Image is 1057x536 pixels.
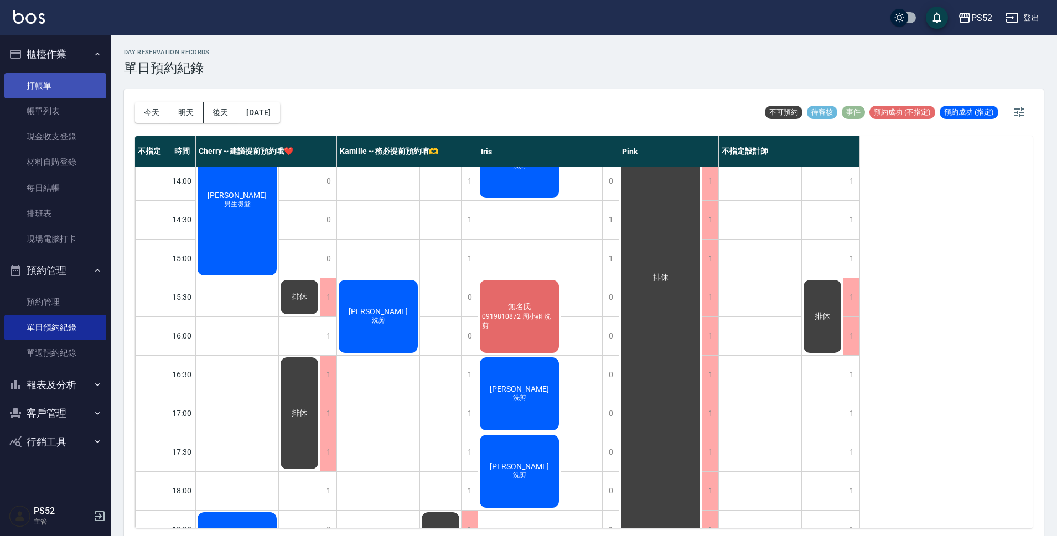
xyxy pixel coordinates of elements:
div: 1 [461,472,478,510]
div: 1 [702,394,718,433]
button: 今天 [135,102,169,123]
button: [DATE] [237,102,279,123]
a: 單週預約紀錄 [4,340,106,366]
button: 客戶管理 [4,399,106,428]
div: 1 [843,317,859,355]
div: 0 [602,356,619,394]
div: 15:00 [168,239,196,278]
div: 1 [843,394,859,433]
a: 預約管理 [4,289,106,315]
h3: 單日預約紀錄 [124,60,210,76]
div: 1 [702,162,718,200]
a: 現場電腦打卡 [4,226,106,252]
div: 1 [843,162,859,200]
h5: PS52 [34,506,90,517]
div: Cherry～建議提前預約哦❤️ [196,136,337,167]
span: 預約成功 (指定) [940,107,998,117]
div: 1 [702,317,718,355]
div: 1 [320,394,336,433]
div: 0 [461,278,478,316]
div: 14:00 [168,162,196,200]
div: 1 [843,278,859,316]
div: 1 [320,278,336,316]
div: 14:30 [168,200,196,239]
div: 1 [320,472,336,510]
a: 帳單列表 [4,98,106,124]
img: Logo [13,10,45,24]
button: 登出 [1001,8,1044,28]
div: 1 [843,433,859,471]
div: 1 [843,201,859,239]
a: 現金收支登錄 [4,124,106,149]
div: 17:00 [168,394,196,433]
span: [PERSON_NAME] [205,191,269,200]
span: 排休 [289,292,309,302]
div: 1 [702,201,718,239]
div: 15:30 [168,278,196,316]
div: 17:30 [168,433,196,471]
div: 0 [602,317,619,355]
div: 1 [702,472,718,510]
button: 行銷工具 [4,428,106,456]
span: [PERSON_NAME] [488,384,551,393]
button: PS52 [954,7,997,29]
div: 1 [702,433,718,471]
div: Iris [478,136,619,167]
div: PS52 [971,11,992,25]
div: 1 [320,356,336,394]
a: 排班表 [4,201,106,226]
a: 每日結帳 [4,175,106,201]
div: 0 [602,472,619,510]
span: 男生燙髮 [222,200,253,209]
div: 1 [461,201,478,239]
div: 1 [602,201,619,239]
span: [PERSON_NAME] [488,462,551,471]
div: 1 [461,394,478,433]
div: 1 [702,240,718,278]
div: 16:00 [168,316,196,355]
span: 0919810872 周小姐 洗剪 [480,312,559,331]
div: 1 [461,433,478,471]
span: 不可預約 [765,107,802,117]
button: 明天 [169,102,204,123]
div: 0 [320,201,336,239]
a: 材料自購登錄 [4,149,106,175]
div: 0 [602,162,619,200]
div: 1 [843,240,859,278]
div: Pink [619,136,719,167]
span: 無名氏 [506,302,533,312]
div: 1 [843,472,859,510]
div: 0 [602,394,619,433]
p: 主管 [34,517,90,527]
div: 0 [320,162,336,200]
a: 打帳單 [4,73,106,98]
span: [PERSON_NAME] [346,307,410,316]
div: 0 [320,240,336,278]
div: 1 [320,433,336,471]
span: 洗剪 [370,316,387,325]
span: 排休 [651,273,671,283]
div: 1 [461,162,478,200]
span: 洗剪 [511,471,528,480]
button: 報表及分析 [4,371,106,399]
div: 1 [461,356,478,394]
button: 櫃檯作業 [4,40,106,69]
span: 排休 [289,408,309,418]
div: 1 [320,317,336,355]
img: Person [9,505,31,527]
h2: day Reservation records [124,49,210,56]
button: save [926,7,948,29]
div: 0 [602,433,619,471]
div: 1 [702,278,718,316]
button: 預約管理 [4,256,106,285]
div: 不指定 [135,136,168,167]
span: 洗剪 [511,393,528,403]
span: 事件 [842,107,865,117]
span: 預約成功 (不指定) [869,107,935,117]
div: 0 [461,317,478,355]
div: 1 [843,356,859,394]
div: 1 [602,240,619,278]
button: 後天 [204,102,238,123]
div: 16:30 [168,355,196,394]
div: Kamille～務必提前預約唷🫶 [337,136,478,167]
